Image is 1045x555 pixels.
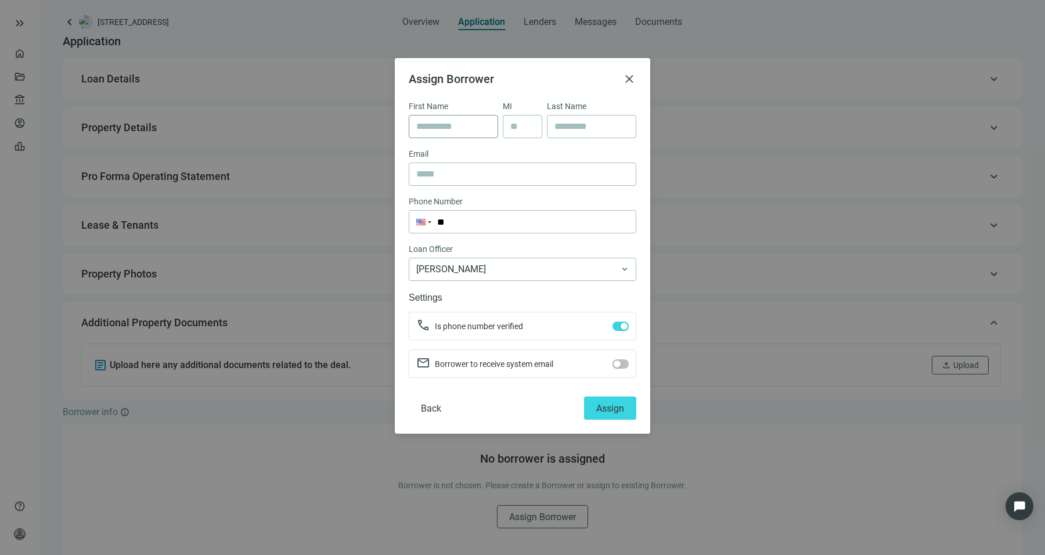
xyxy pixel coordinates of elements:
span: MI [503,100,512,113]
button: Assign [584,397,636,420]
span: Assign Borrower [409,72,494,86]
span: Is phone number verified [435,322,523,331]
button: Back [409,397,453,420]
span: mail [416,356,430,370]
span: Assign [596,403,624,414]
span: call [416,318,430,332]
div: United States: + 1 [409,211,431,233]
span: Email [409,147,428,160]
div: Open Intercom Messenger [1006,492,1033,520]
span: Phone Number [409,195,463,208]
span: First Name [409,100,448,113]
span: Loan Officer [409,243,453,255]
span: Sean Shahkohi [416,258,629,280]
span: Borrower to receive system email [435,359,553,369]
span: Back [421,403,441,414]
span: Last Name [547,100,586,113]
button: close [622,72,636,86]
span: Settings [409,290,442,305]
